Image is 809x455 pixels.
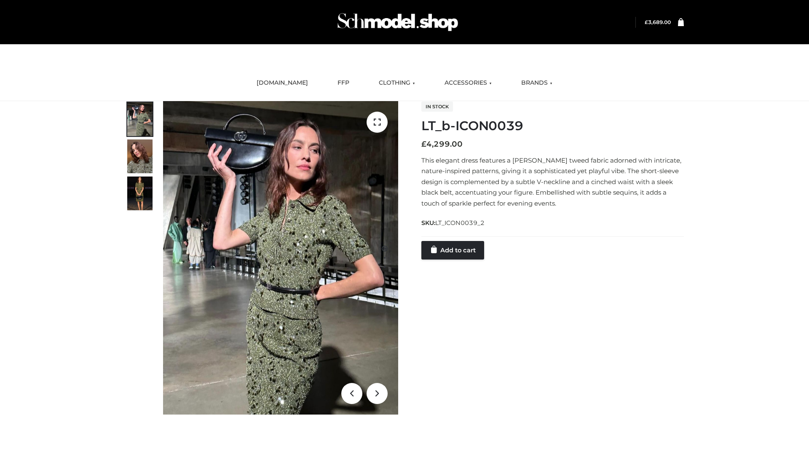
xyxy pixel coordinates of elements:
[645,19,671,25] bdi: 3,689.00
[645,19,648,25] span: £
[127,177,153,210] img: Screenshot-2024-10-29-at-7.00.09%E2%80%AFPM.jpg
[127,139,153,173] img: Screenshot-2024-10-29-at-7.00.03%E2%80%AFPM.jpg
[438,74,498,92] a: ACCESSORIES
[250,74,314,92] a: [DOMAIN_NAME]
[331,74,356,92] a: FFP
[421,118,684,134] h1: LT_b-ICON0039
[421,218,485,228] span: SKU:
[335,5,461,39] img: Schmodel Admin 964
[421,155,684,209] p: This elegant dress features a [PERSON_NAME] tweed fabric adorned with intricate, nature-inspired ...
[421,102,453,112] span: In stock
[421,139,426,149] span: £
[421,241,484,260] a: Add to cart
[421,139,463,149] bdi: 4,299.00
[515,74,559,92] a: BRANDS
[645,19,671,25] a: £3,689.00
[372,74,421,92] a: CLOTHING
[163,101,398,415] img: LT_b-ICON0039
[127,102,153,136] img: Screenshot-2024-10-29-at-6.59.56%E2%80%AFPM.jpg
[435,219,485,227] span: LT_ICON0039_2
